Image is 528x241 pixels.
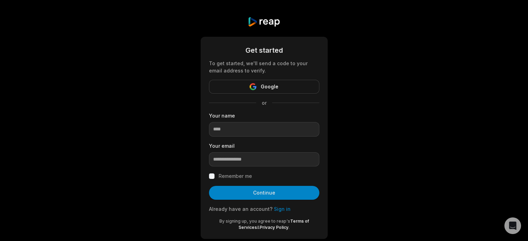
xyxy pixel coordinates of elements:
div: To get started, we'll send a code to your email address to verify. [209,60,319,74]
span: . [288,225,290,230]
span: or [256,99,272,106]
a: Sign in [274,206,291,212]
label: Your email [209,142,319,149]
span: Already have an account? [209,206,273,212]
img: reap [248,17,280,27]
button: Google [209,80,319,94]
a: Terms of Services [238,218,309,230]
span: Google [261,83,278,91]
button: Continue [209,186,319,200]
span: & [257,225,260,230]
label: Remember me [219,172,252,180]
label: Your name [209,112,319,119]
a: Privacy Policy [260,225,288,230]
div: Get started [209,45,319,55]
span: By signing up, you agree to reap's [219,218,290,224]
div: Open Intercom Messenger [504,217,521,234]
